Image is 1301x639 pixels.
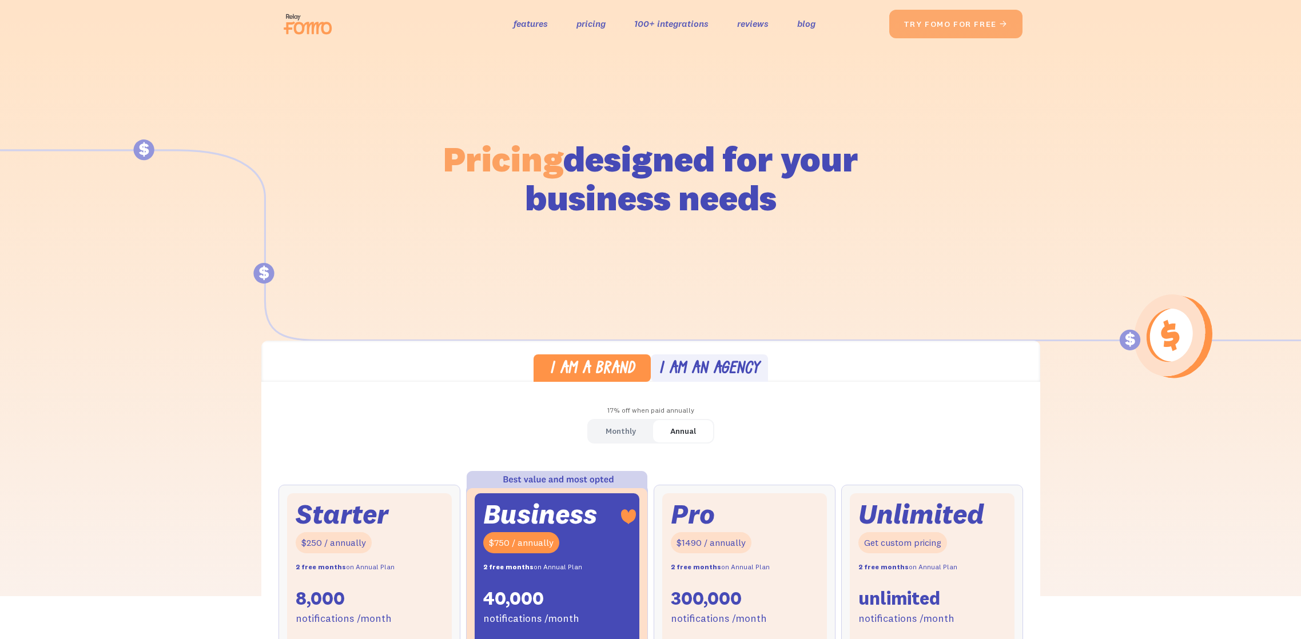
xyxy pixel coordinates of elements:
div: on Annual Plan [858,559,957,576]
div: $750 / annually [483,532,559,553]
div: 17% off when paid annually [261,402,1040,419]
a: pricing [576,15,606,32]
div: 8,000 [296,586,345,610]
div: unlimited [858,586,940,610]
div: 40,000 [483,586,544,610]
a: reviews [737,15,769,32]
div: Get custom pricing [858,532,947,553]
div: $1490 / annually [671,532,751,553]
a: 100+ integrations [634,15,709,32]
div: notifications /month [858,610,954,627]
a: try fomo for free [889,10,1023,38]
strong: 2 free months [858,562,909,571]
span: Pricing [443,137,563,181]
div: I am a brand [550,361,635,378]
a: blog [797,15,815,32]
div: Unlimited [858,502,984,526]
div: Starter [296,502,388,526]
div: Monthly [606,423,636,440]
span:  [999,19,1008,29]
div: $250 / annually [296,532,372,553]
div: on Annual Plan [483,559,582,576]
a: features [514,15,548,32]
div: I am an agency [659,361,759,378]
div: notifications /month [671,610,767,627]
div: notifications /month [483,610,579,627]
h1: designed for your business needs [443,139,859,217]
div: on Annual Plan [296,559,395,576]
div: Annual [670,423,696,440]
div: 300,000 [671,586,742,610]
strong: 2 free months [483,562,534,571]
div: notifications /month [296,610,392,627]
strong: 2 free months [296,562,346,571]
div: Business [483,502,597,526]
div: on Annual Plan [671,559,770,576]
div: Pro [671,502,715,526]
strong: 2 free months [671,562,721,571]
